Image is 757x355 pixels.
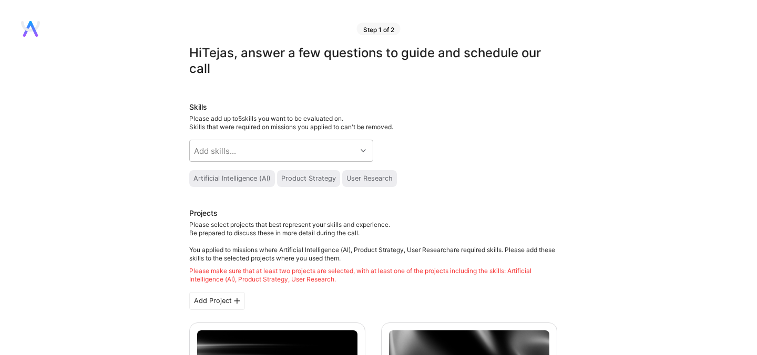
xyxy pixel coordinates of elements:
[357,23,401,35] div: Step 1 of 2
[189,267,557,284] div: Please make sure that at least two projects are selected, with at least one of the projects inclu...
[189,208,218,218] div: Projects
[346,174,393,183] div: User Research
[281,174,336,183] div: Product Strategy
[189,123,393,131] span: Skills that were required on missions you applied to can't be removed.
[189,221,557,284] div: Please select projects that best represent your skills and experience. Be prepared to discuss the...
[189,45,557,77] div: Hi Tejas , answer a few questions to guide and schedule our call
[189,114,557,131] div: Please add up to 5 skills you want to be evaluated on.
[189,102,557,112] div: Skills
[193,174,271,183] div: Artificial Intelligence (AI)
[361,148,366,153] i: icon Chevron
[189,292,245,310] div: Add Project
[234,298,240,304] i: icon PlusBlackFlat
[194,145,236,156] div: Add skills...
